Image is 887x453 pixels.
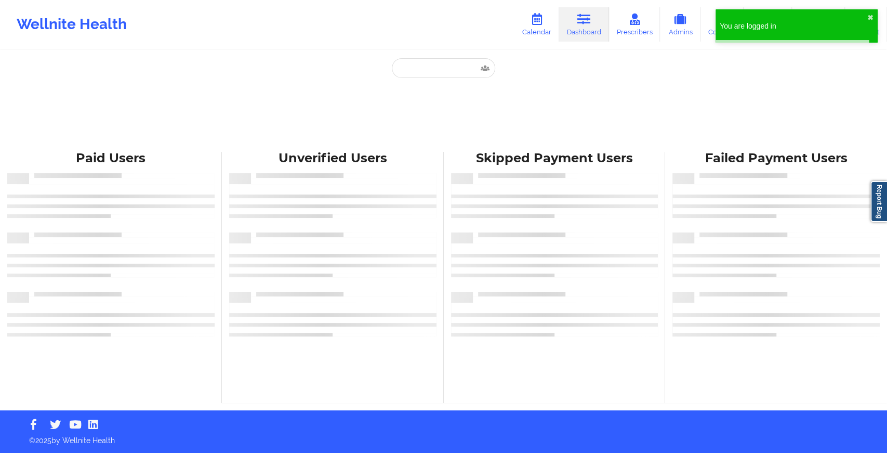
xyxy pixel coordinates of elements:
[451,150,658,166] div: Skipped Payment Users
[559,7,609,42] a: Dashboard
[609,7,660,42] a: Prescribers
[870,181,887,222] a: Report Bug
[672,150,880,166] div: Failed Payment Users
[7,150,215,166] div: Paid Users
[514,7,559,42] a: Calendar
[700,7,744,42] a: Coaches
[720,21,867,31] div: You are logged in
[867,14,873,22] button: close
[660,7,700,42] a: Admins
[22,428,865,446] p: © 2025 by Wellnite Health
[229,150,436,166] div: Unverified Users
